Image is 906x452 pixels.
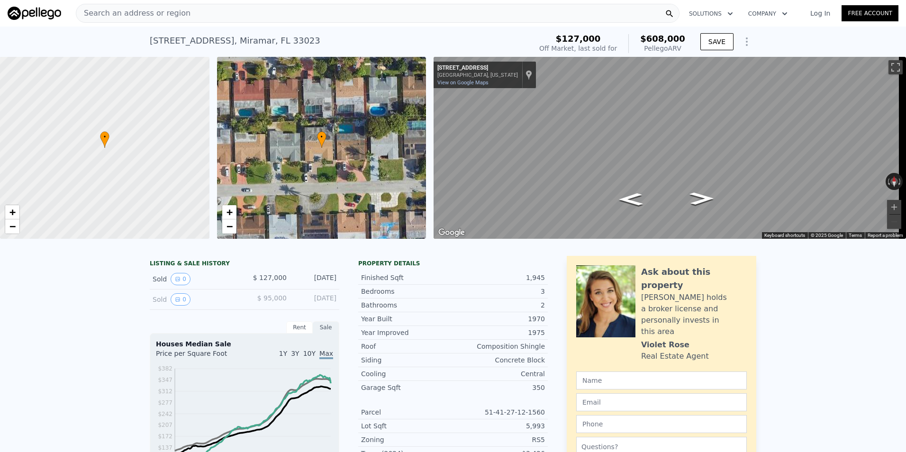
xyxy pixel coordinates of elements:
[886,173,891,190] button: Rotate counterclockwise
[158,444,172,451] tspan: $137
[158,377,172,383] tspan: $347
[294,293,336,306] div: [DATE]
[361,287,453,296] div: Bedrooms
[453,287,545,296] div: 3
[641,339,689,351] div: Violet Rose
[286,321,313,334] div: Rent
[171,273,190,285] button: View historical data
[453,383,545,392] div: 350
[453,355,545,365] div: Concrete Block
[100,133,109,141] span: •
[811,233,843,238] span: © 2025 Google
[434,57,906,239] div: Map
[100,131,109,148] div: •
[608,190,653,208] path: Go West, Grandview Blvd
[5,219,19,234] a: Zoom out
[741,5,795,22] button: Company
[576,371,747,389] input: Name
[453,314,545,324] div: 1970
[842,5,898,21] a: Free Account
[437,64,518,72] div: [STREET_ADDRESS]
[257,294,287,302] span: $ 95,000
[317,133,326,141] span: •
[641,292,747,337] div: [PERSON_NAME] holds a broker license and personally invests in this area
[156,339,333,349] div: Houses Median Sale
[437,80,489,86] a: View on Google Maps
[361,314,453,324] div: Year Built
[453,421,545,431] div: 5,993
[681,5,741,22] button: Solutions
[453,328,545,337] div: 1975
[436,226,467,239] img: Google
[539,44,617,53] div: Off Market, last sold for
[640,44,685,53] div: Pellego ARV
[158,422,172,428] tspan: $207
[700,33,734,50] button: SAVE
[641,351,709,362] div: Real Estate Agent
[556,34,601,44] span: $127,000
[226,206,232,218] span: +
[303,350,316,357] span: 10Y
[153,293,237,306] div: Sold
[313,321,339,334] div: Sale
[525,70,532,80] a: Show location on map
[171,293,190,306] button: View historical data
[361,328,453,337] div: Year Improved
[868,233,903,238] a: Report a problem
[361,407,453,417] div: Parcel
[576,415,747,433] input: Phone
[361,421,453,431] div: Lot Sqft
[737,32,756,51] button: Show Options
[437,72,518,78] div: [GEOGRAPHIC_DATA], [US_STATE]
[158,411,172,417] tspan: $242
[317,131,326,148] div: •
[888,60,903,74] button: Toggle fullscreen view
[361,369,453,379] div: Cooling
[279,350,287,357] span: 1Y
[158,433,172,440] tspan: $172
[453,407,545,417] div: 51-41-27-12-1560
[576,393,747,411] input: Email
[361,273,453,282] div: Finished Sqft
[291,350,299,357] span: 3Y
[361,300,453,310] div: Bathrooms
[887,200,901,214] button: Zoom in
[849,233,862,238] a: Terms (opens in new tab)
[361,435,453,444] div: Zoning
[799,9,842,18] a: Log In
[890,173,897,190] button: Reset the view
[150,34,320,47] div: [STREET_ADDRESS] , Miramar , FL 33023
[319,350,333,359] span: Max
[153,273,237,285] div: Sold
[679,189,724,208] path: Go East, Grandview Blvd
[156,349,245,364] div: Price per Square Foot
[434,57,906,239] div: Street View
[8,7,61,20] img: Pellego
[358,260,548,267] div: Property details
[226,220,232,232] span: −
[76,8,190,19] span: Search an address or region
[436,226,467,239] a: Open this area in Google Maps (opens a new window)
[453,300,545,310] div: 2
[158,388,172,395] tspan: $312
[361,342,453,351] div: Roof
[898,173,903,190] button: Rotate clockwise
[9,206,16,218] span: +
[361,355,453,365] div: Siding
[150,260,339,269] div: LISTING & SALE HISTORY
[222,219,236,234] a: Zoom out
[5,205,19,219] a: Zoom in
[764,232,805,239] button: Keyboard shortcuts
[9,220,16,232] span: −
[253,274,287,281] span: $ 127,000
[453,435,545,444] div: RS5
[158,365,172,372] tspan: $382
[222,205,236,219] a: Zoom in
[640,34,685,44] span: $608,000
[361,383,453,392] div: Garage Sqft
[294,273,336,285] div: [DATE]
[887,215,901,229] button: Zoom out
[158,399,172,406] tspan: $277
[641,265,747,292] div: Ask about this property
[453,369,545,379] div: Central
